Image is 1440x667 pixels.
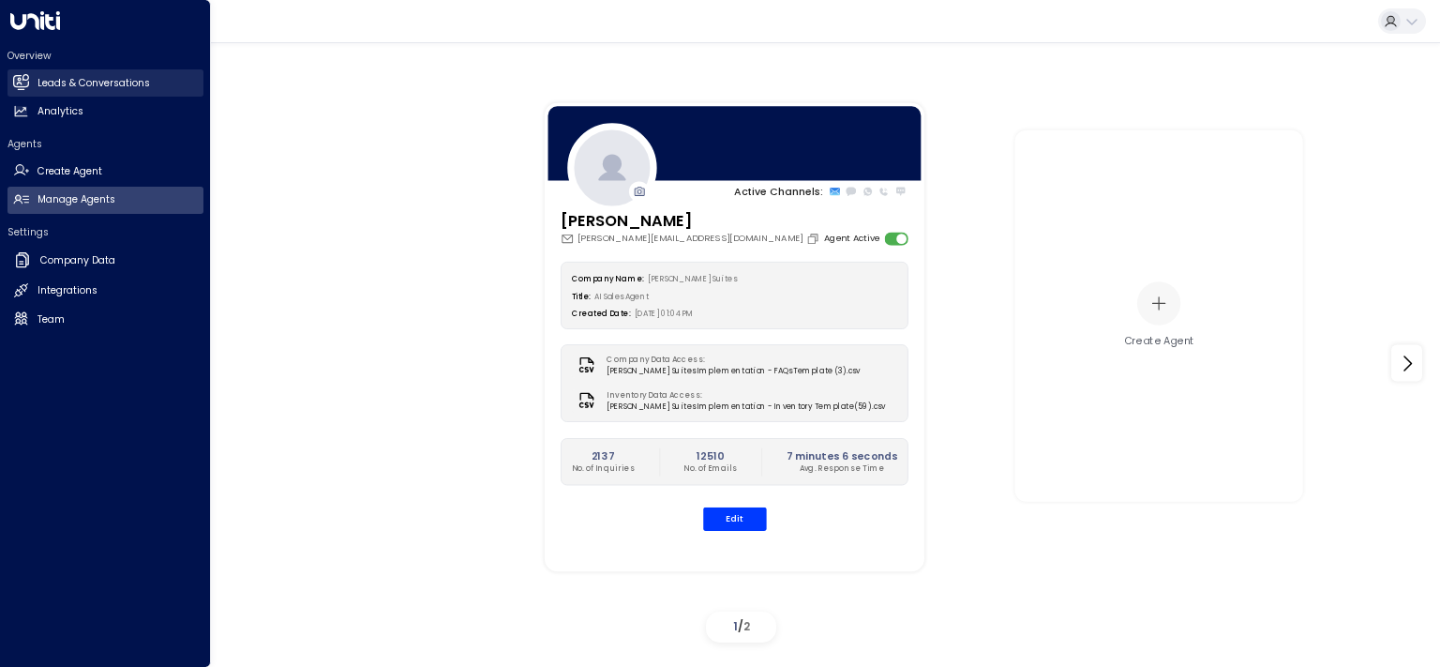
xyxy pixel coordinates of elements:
a: Analytics [7,99,203,126]
label: Agent Active [824,232,879,245]
p: No. of Inquiries [571,463,635,475]
span: [DATE] 01:04 PM [634,309,694,319]
a: Company Data [7,246,203,276]
h2: Analytics [37,104,83,119]
button: Copy [806,232,823,245]
h2: Leads & Conversations [37,76,150,91]
label: Company Name: [571,273,643,283]
span: [PERSON_NAME] Suites [647,273,736,283]
span: AI Sales Agent [594,291,650,301]
h2: Company Data [40,253,115,268]
h2: Create Agent [37,164,102,179]
h2: 2137 [571,448,635,463]
button: Edit [702,508,766,531]
span: [PERSON_NAME] Suites Implementation - Inventory Template(59).csv [607,402,885,413]
h2: Integrations [37,283,97,298]
span: [PERSON_NAME] Suites Implementation - FAQs Template (3).csv [607,366,860,377]
h2: Settings [7,225,203,239]
div: [PERSON_NAME][EMAIL_ADDRESS][DOMAIN_NAME] [560,232,822,245]
div: / [706,612,776,643]
a: Integrations [7,278,203,305]
h2: Overview [7,49,203,63]
label: Title: [571,291,591,301]
label: Company Data Access: [607,355,853,366]
p: No. of Emails [683,463,737,475]
p: Avg. Response Time [786,463,897,475]
a: Team [7,306,203,333]
h2: 7 minutes 6 seconds [786,448,897,463]
a: Leads & Conversations [7,69,203,97]
h3: [PERSON_NAME] [560,209,822,232]
p: Active Channels: [734,184,823,199]
span: 1 [733,618,738,634]
h2: Manage Agents [37,192,115,207]
a: Manage Agents [7,187,203,214]
h2: 12510 [683,448,737,463]
a: Create Agent [7,158,203,185]
h2: Agents [7,137,203,151]
h2: Team [37,312,65,327]
label: Inventory Data Access: [607,390,878,402]
div: Create Agent [1124,334,1194,349]
span: 2 [743,618,750,634]
label: Created Date: [571,309,630,319]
